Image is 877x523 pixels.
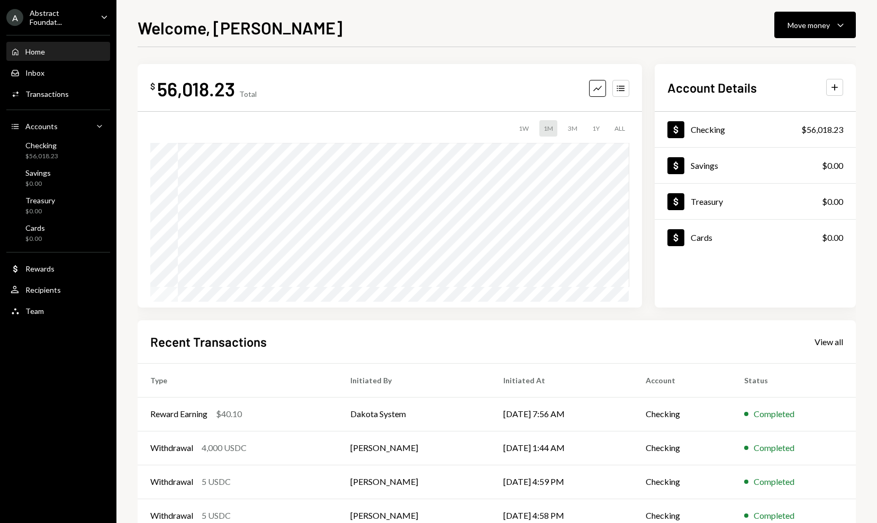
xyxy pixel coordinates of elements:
[774,12,856,38] button: Move money
[338,397,491,431] td: Dakota System
[202,475,231,488] div: 5 USDC
[157,77,235,101] div: 56,018.23
[822,195,843,208] div: $0.00
[25,47,45,56] div: Home
[754,408,794,420] div: Completed
[25,196,55,205] div: Treasury
[25,223,45,232] div: Cards
[150,333,267,350] h2: Recent Transactions
[655,220,856,255] a: Cards$0.00
[6,9,23,26] div: A
[539,120,557,137] div: 1M
[150,509,193,522] div: Withdrawal
[6,138,110,163] a: Checking$56,018.23
[25,207,55,216] div: $0.00
[633,465,731,499] td: Checking
[25,235,45,244] div: $0.00
[338,465,491,499] td: [PERSON_NAME]
[754,509,794,522] div: Completed
[588,120,604,137] div: 1Y
[815,337,843,347] div: View all
[150,475,193,488] div: Withdrawal
[754,475,794,488] div: Completed
[564,120,582,137] div: 3M
[491,465,633,499] td: [DATE] 4:59 PM
[25,122,58,131] div: Accounts
[691,196,723,206] div: Treasury
[30,8,92,26] div: Abstract Foundat...
[514,120,533,137] div: 1W
[25,141,58,150] div: Checking
[491,431,633,465] td: [DATE] 1:44 AM
[491,363,633,397] th: Initiated At
[6,220,110,246] a: Cards$0.00
[655,112,856,147] a: Checking$56,018.23
[150,441,193,454] div: Withdrawal
[801,123,843,136] div: $56,018.23
[239,89,257,98] div: Total
[150,408,207,420] div: Reward Earning
[667,79,757,96] h2: Account Details
[6,193,110,218] a: Treasury$0.00
[691,160,718,170] div: Savings
[633,363,731,397] th: Account
[6,280,110,299] a: Recipients
[202,441,247,454] div: 4,000 USDC
[788,20,830,31] div: Move money
[25,179,51,188] div: $0.00
[25,264,55,273] div: Rewards
[633,431,731,465] td: Checking
[731,363,856,397] th: Status
[338,363,491,397] th: Initiated By
[150,81,155,92] div: $
[25,152,58,161] div: $56,018.23
[610,120,629,137] div: ALL
[6,84,110,103] a: Transactions
[822,159,843,172] div: $0.00
[491,397,633,431] td: [DATE] 7:56 AM
[822,231,843,244] div: $0.00
[216,408,242,420] div: $40.10
[25,89,69,98] div: Transactions
[633,397,731,431] td: Checking
[655,148,856,183] a: Savings$0.00
[25,306,44,315] div: Team
[138,17,342,38] h1: Welcome, [PERSON_NAME]
[6,259,110,278] a: Rewards
[25,168,51,177] div: Savings
[691,232,712,242] div: Cards
[138,363,338,397] th: Type
[202,509,231,522] div: 5 USDC
[6,116,110,136] a: Accounts
[6,42,110,61] a: Home
[691,124,725,134] div: Checking
[25,285,61,294] div: Recipients
[338,431,491,465] td: [PERSON_NAME]
[6,63,110,82] a: Inbox
[25,68,44,77] div: Inbox
[6,165,110,191] a: Savings$0.00
[655,184,856,219] a: Treasury$0.00
[815,336,843,347] a: View all
[754,441,794,454] div: Completed
[6,301,110,320] a: Team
